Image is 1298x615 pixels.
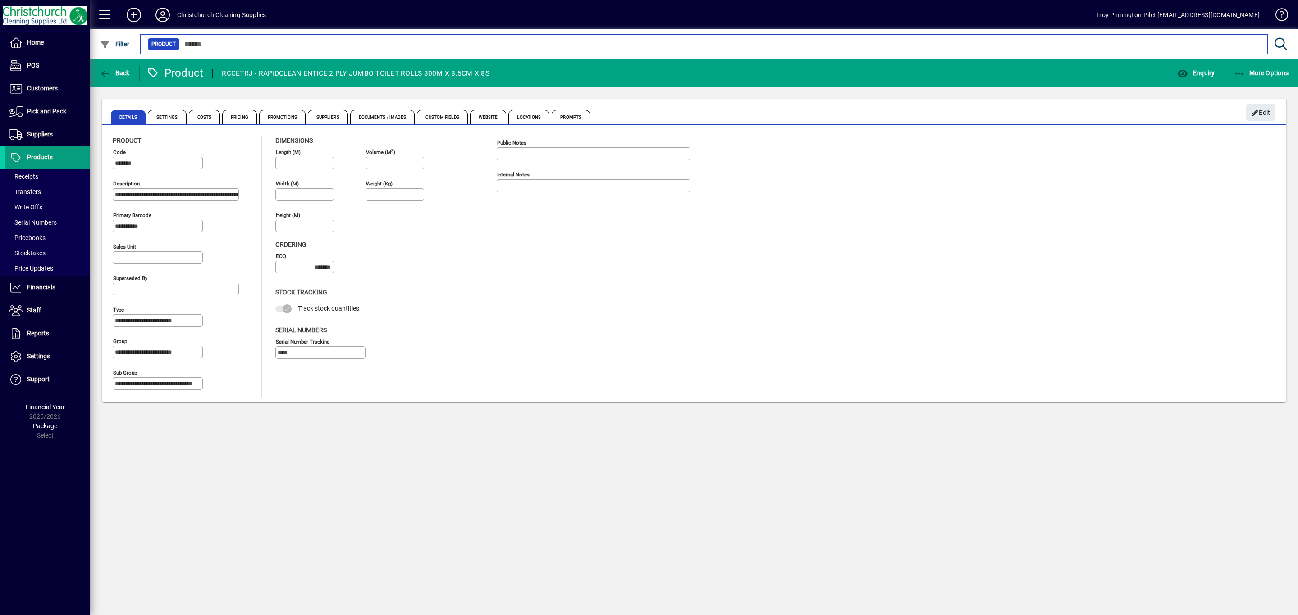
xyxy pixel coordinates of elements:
mat-label: Description [113,181,140,187]
span: Costs [189,110,220,124]
a: Home [5,32,90,54]
span: Support [27,375,50,383]
span: Promotions [259,110,306,124]
span: Track stock quantities [298,305,359,312]
span: Website [470,110,507,124]
mat-label: Volume (m ) [366,149,395,155]
mat-label: Group [113,338,127,344]
span: Serial Numbers [275,326,327,334]
div: Christchurch Cleaning Supplies [177,8,266,22]
span: Price Updates [9,265,53,272]
span: Details [111,110,146,124]
a: Financials [5,276,90,299]
span: Package [33,422,57,430]
mat-label: Internal Notes [497,172,530,178]
a: Reports [5,322,90,345]
span: Suppliers [27,131,53,138]
span: Products [27,154,53,161]
div: Product [146,66,204,80]
mat-label: Serial Number tracking [276,338,329,344]
a: Serial Numbers [5,215,90,230]
a: Stocktakes [5,245,90,261]
button: Profile [148,7,177,23]
a: Receipts [5,169,90,184]
span: Transfers [9,188,41,195]
mat-label: Code [113,149,126,155]
span: Back [100,69,130,77]
button: Filter [97,36,132,52]
span: Stocktakes [9,249,46,257]
mat-label: Weight (Kg) [366,181,393,187]
a: Settings [5,345,90,368]
a: Transfers [5,184,90,199]
mat-label: EOQ [276,253,286,259]
div: Troy Pinnington-Pilet [EMAIL_ADDRESS][DOMAIN_NAME] [1096,8,1260,22]
span: Receipts [9,173,38,180]
span: Custom Fields [417,110,467,124]
span: Financials [27,284,55,291]
span: Product [151,40,176,49]
span: Filter [100,41,130,48]
a: Knowledge Base [1269,2,1287,31]
button: Enquiry [1175,65,1217,81]
button: Back [97,65,132,81]
span: Product [113,137,141,144]
button: Add [119,7,148,23]
span: Suppliers [308,110,348,124]
button: More Options [1232,65,1291,81]
a: Pick and Pack [5,100,90,123]
a: POS [5,54,90,77]
span: Settings [27,353,50,360]
a: Price Updates [5,261,90,276]
span: Prompts [552,110,590,124]
span: Pick and Pack [27,108,66,115]
sup: 3 [391,148,393,153]
a: Suppliers [5,123,90,146]
a: Pricebooks [5,230,90,245]
button: Edit [1246,104,1275,121]
span: Reports [27,330,49,337]
span: Pricing [222,110,257,124]
mat-label: Primary barcode [113,212,151,218]
span: Write Offs [9,203,42,211]
span: Locations [508,110,549,124]
app-page-header-button: Back [90,65,140,81]
a: Support [5,368,90,391]
span: Home [27,39,44,46]
span: More Options [1234,69,1289,77]
mat-label: Sub group [113,370,137,376]
span: Ordering [275,241,306,248]
span: Staff [27,307,41,314]
mat-label: Length (m) [276,149,301,155]
a: Write Offs [5,199,90,215]
a: Customers [5,77,90,100]
mat-label: Public Notes [497,140,526,146]
a: Staff [5,299,90,322]
span: Enquiry [1177,69,1215,77]
mat-label: Sales unit [113,244,136,250]
mat-label: Width (m) [276,181,299,187]
mat-label: Superseded by [113,275,147,281]
span: Edit [1251,105,1271,120]
mat-label: Height (m) [276,212,300,218]
span: Dimensions [275,137,313,144]
span: Customers [27,85,58,92]
span: POS [27,62,39,69]
span: Settings [148,110,187,124]
span: Documents / Images [350,110,415,124]
span: Financial Year [26,403,65,411]
span: Stock Tracking [275,289,327,296]
span: Pricebooks [9,234,46,241]
div: RCCETRJ - RAPIDCLEAN ENTICE 2 PLY JUMBO TOILET ROLLS 300M X 8.5CM X 8S [222,66,489,81]
span: Serial Numbers [9,219,57,226]
mat-label: Type [113,307,124,313]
